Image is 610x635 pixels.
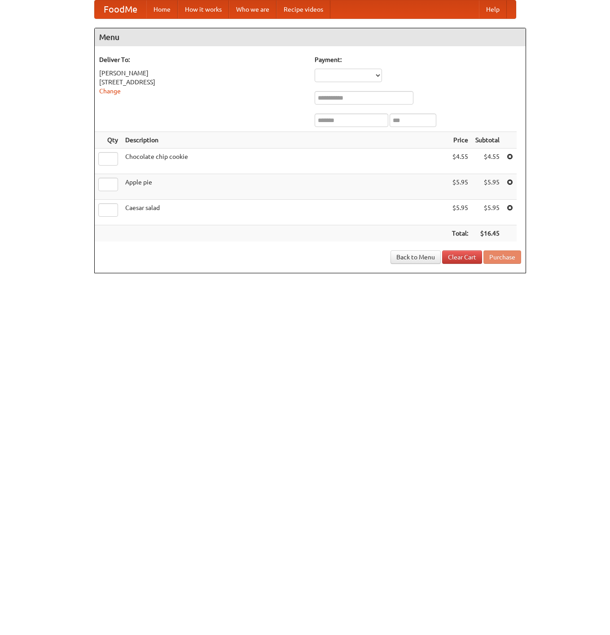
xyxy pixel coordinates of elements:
[122,200,448,225] td: Caesar salad
[315,55,521,64] h5: Payment:
[472,174,503,200] td: $5.95
[122,149,448,174] td: Chocolate chip cookie
[448,174,472,200] td: $5.95
[442,250,482,264] a: Clear Cart
[95,0,146,18] a: FoodMe
[122,132,448,149] th: Description
[472,200,503,225] td: $5.95
[276,0,330,18] a: Recipe videos
[472,225,503,242] th: $16.45
[483,250,521,264] button: Purchase
[472,149,503,174] td: $4.55
[99,55,306,64] h5: Deliver To:
[99,69,306,78] div: [PERSON_NAME]
[178,0,229,18] a: How it works
[391,250,441,264] a: Back to Menu
[448,132,472,149] th: Price
[229,0,276,18] a: Who we are
[99,78,306,87] div: [STREET_ADDRESS]
[146,0,178,18] a: Home
[448,149,472,174] td: $4.55
[479,0,507,18] a: Help
[122,174,448,200] td: Apple pie
[472,132,503,149] th: Subtotal
[448,225,472,242] th: Total:
[99,88,121,95] a: Change
[448,200,472,225] td: $5.95
[95,28,526,46] h4: Menu
[95,132,122,149] th: Qty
